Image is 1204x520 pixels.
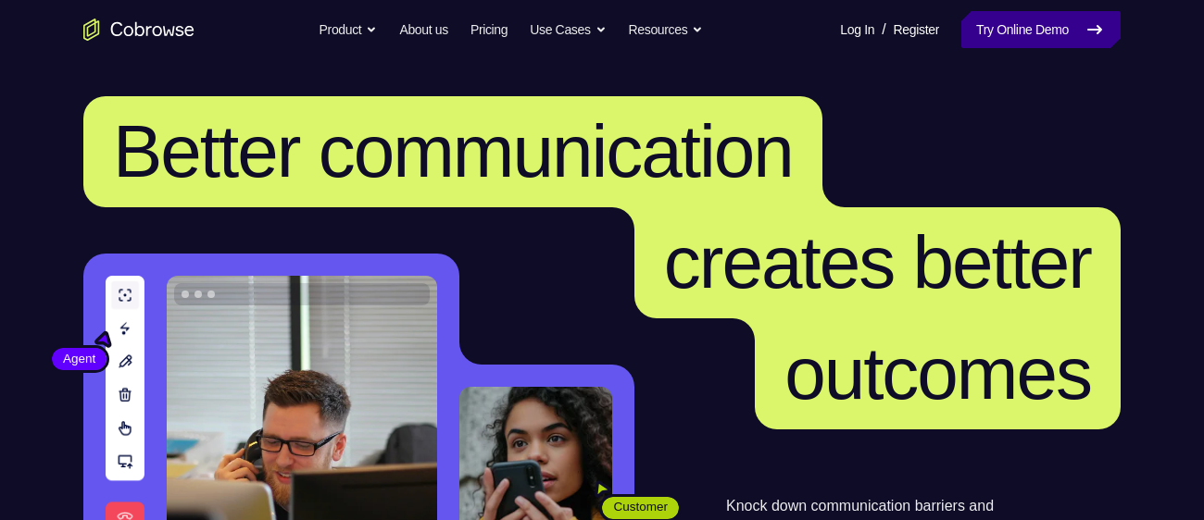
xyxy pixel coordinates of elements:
[961,11,1121,48] a: Try Online Demo
[784,332,1091,415] span: outcomes
[470,11,508,48] a: Pricing
[530,11,606,48] button: Use Cases
[840,11,874,48] a: Log In
[399,11,447,48] a: About us
[83,19,194,41] a: Go to the home page
[320,11,378,48] button: Product
[113,110,793,192] span: Better communication
[894,11,939,48] a: Register
[629,11,704,48] button: Resources
[882,19,885,41] span: /
[664,221,1091,303] span: creates better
